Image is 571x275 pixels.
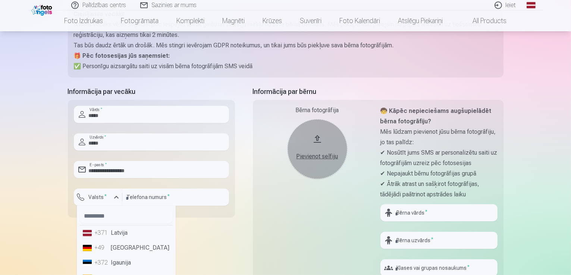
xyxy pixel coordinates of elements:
[259,106,376,115] div: Bērna fotogrāfija
[380,168,498,179] p: ✔ Nepajaukt bērnu fotogrāfijas grupā
[380,179,498,200] p: ✔ Ātrāk atrast un sašķirot fotogrāfijas, tādējādi paātrinot apstrādes laiku
[380,148,498,168] p: ✔ Nosūtīt jums SMS ar personalizētu saiti uz fotogrāfijām uzreiz pēc fotosesijas
[56,10,112,31] a: Foto izdrukas
[80,255,173,270] li: Igaunija
[253,86,503,97] h5: Informācija par bērnu
[74,61,498,72] p: ✅ Personīgu aizsargātu saiti uz visām bērna fotogrāfijām SMS veidā
[295,152,340,161] div: Pievienot selfiju
[74,40,498,51] p: Tas būs daudz ērtāk un drošāk. Mēs stingri ievērojam GDPR noteikumus, un tikai jums būs piekļuve ...
[331,10,389,31] a: Foto kalendāri
[291,10,331,31] a: Suvenīri
[95,228,110,237] div: +371
[95,258,110,267] div: +372
[214,10,254,31] a: Magnēti
[80,240,173,255] li: [GEOGRAPHIC_DATA]
[112,10,168,31] a: Fotogrāmata
[380,127,498,148] p: Mēs lūdzam pievienot jūsu bērna fotogrāfiju, jo tas palīdz:
[254,10,291,31] a: Krūzes
[168,10,214,31] a: Komplekti
[288,119,347,179] button: Pievienot selfiju
[74,189,122,206] button: Valsts*
[389,10,452,31] a: Atslēgu piekariņi
[80,225,173,240] li: Latvija
[452,10,516,31] a: All products
[380,107,492,125] strong: 🧒 Kāpēc nepieciešams augšupielādēt bērna fotogrāfiju?
[95,243,110,252] div: +49
[68,86,235,97] h5: Informācija par vecāku
[74,52,170,59] strong: 🎁 Pēc fotosesijas jūs saņemsiet:
[31,3,54,16] img: /fa1
[86,193,110,201] label: Valsts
